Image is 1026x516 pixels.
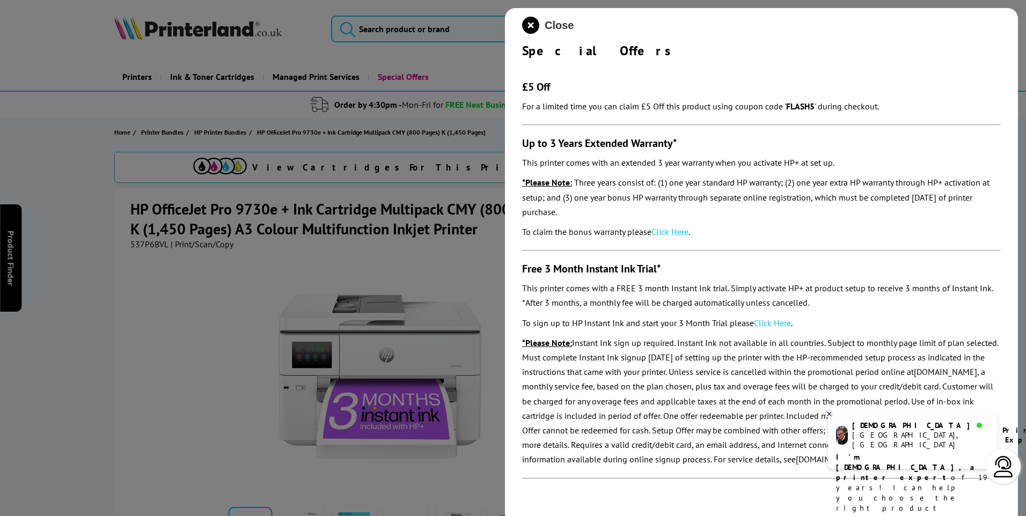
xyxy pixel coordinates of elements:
[914,366,977,377] a: [DOMAIN_NAME]
[522,156,1001,170] p: This printer comes with an extended 3 year warranty when you activate HP+ at set up.
[786,101,815,112] strong: FLASH5
[522,177,572,188] span: *Please Note:
[836,452,990,513] p: of 19 years! I can help you choose the right product
[522,177,990,217] em: Three years consist of: (1) one year standard HP warranty; (2) one year extra HP warranty through...
[796,454,859,465] a: [DOMAIN_NAME]
[836,426,848,445] img: chris-livechat.png
[836,452,978,482] b: I'm [DEMOGRAPHIC_DATA], a printer expert
[522,99,1001,114] p: For a limited time you can claim £5 Off this product using coupon code ' ' during checkout.
[522,136,1001,150] h3: Up to 3 Years Extended Warranty*
[522,225,1001,239] p: To claim the bonus warranty please .
[852,421,989,430] div: [DEMOGRAPHIC_DATA]
[993,456,1014,477] img: user-headset-light.svg
[754,318,791,328] a: Click Here
[522,316,1001,330] p: To sign up to HP Instant Ink and start your 3 Month Trial please .
[522,262,1001,276] h3: Free 3 Month Instant Ink Trial*
[852,430,989,449] div: [GEOGRAPHIC_DATA], [GEOGRAPHIC_DATA]
[522,281,1001,310] p: This printer comes with a FREE 3 month Instant Ink trial. Simply activate HP+ at product setup to...
[522,80,1001,94] h3: £5 Off
[522,337,998,465] em: Instant Ink sign up required. Instant Ink not available in all countries. Subject to monthly page...
[522,337,572,348] span: *Please Note:
[545,19,574,32] span: Close
[651,226,688,237] a: Click Here
[522,17,574,34] button: close modal
[522,42,1001,59] div: Special Offers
